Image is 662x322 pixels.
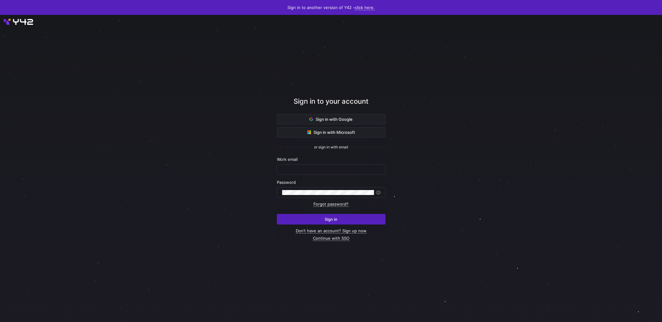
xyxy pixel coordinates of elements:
[314,145,348,149] span: or sign in with email
[307,130,355,135] span: Sign in with Microsoft
[309,117,353,122] span: Sign in with Google
[277,180,296,185] span: Password
[277,157,298,162] span: Work email
[277,127,385,138] button: Sign in with Microsoft
[277,114,385,125] button: Sign in with Google
[313,236,349,241] a: Continue with SSO
[296,228,367,234] a: Don’t have an account? Sign up now
[313,202,349,207] a: Forgot password?
[277,214,385,224] button: Sign in
[325,217,337,222] span: Sign in
[355,5,375,10] a: click here.
[277,96,385,114] div: Sign in to your account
